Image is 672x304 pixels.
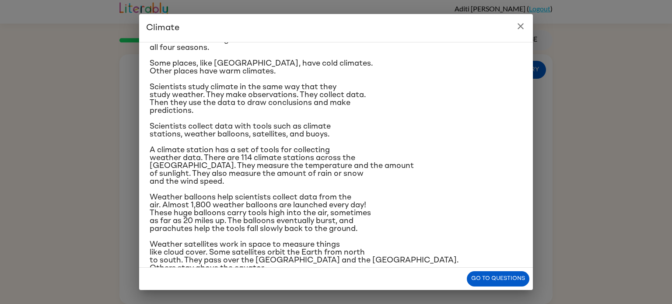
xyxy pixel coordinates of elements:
button: Go to questions [467,271,529,287]
span: A climate station has a set of tools for collecting weather data. There are 114 climate stations ... [150,146,414,185]
span: Some places, like [GEOGRAPHIC_DATA], have cold climates. Other places have warm climates. [150,59,373,75]
span: Weather balloons help scientists collect data from the air. Almost 1,800 weather balloons are lau... [150,193,371,233]
span: Weather satellites work in space to measure things like cloud cover. Some satellites orbit the Ea... [150,241,458,272]
h2: Climate [139,14,533,42]
span: Scientists collect data with tools such as climate stations, weather balloons, satellites, and bu... [150,122,331,138]
button: close [512,17,529,35]
span: Scientists study climate in the same way that they study weather. They make observations. They co... [150,83,366,115]
span: Climate is the average of the weather conditions over all four seasons. [150,36,350,52]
